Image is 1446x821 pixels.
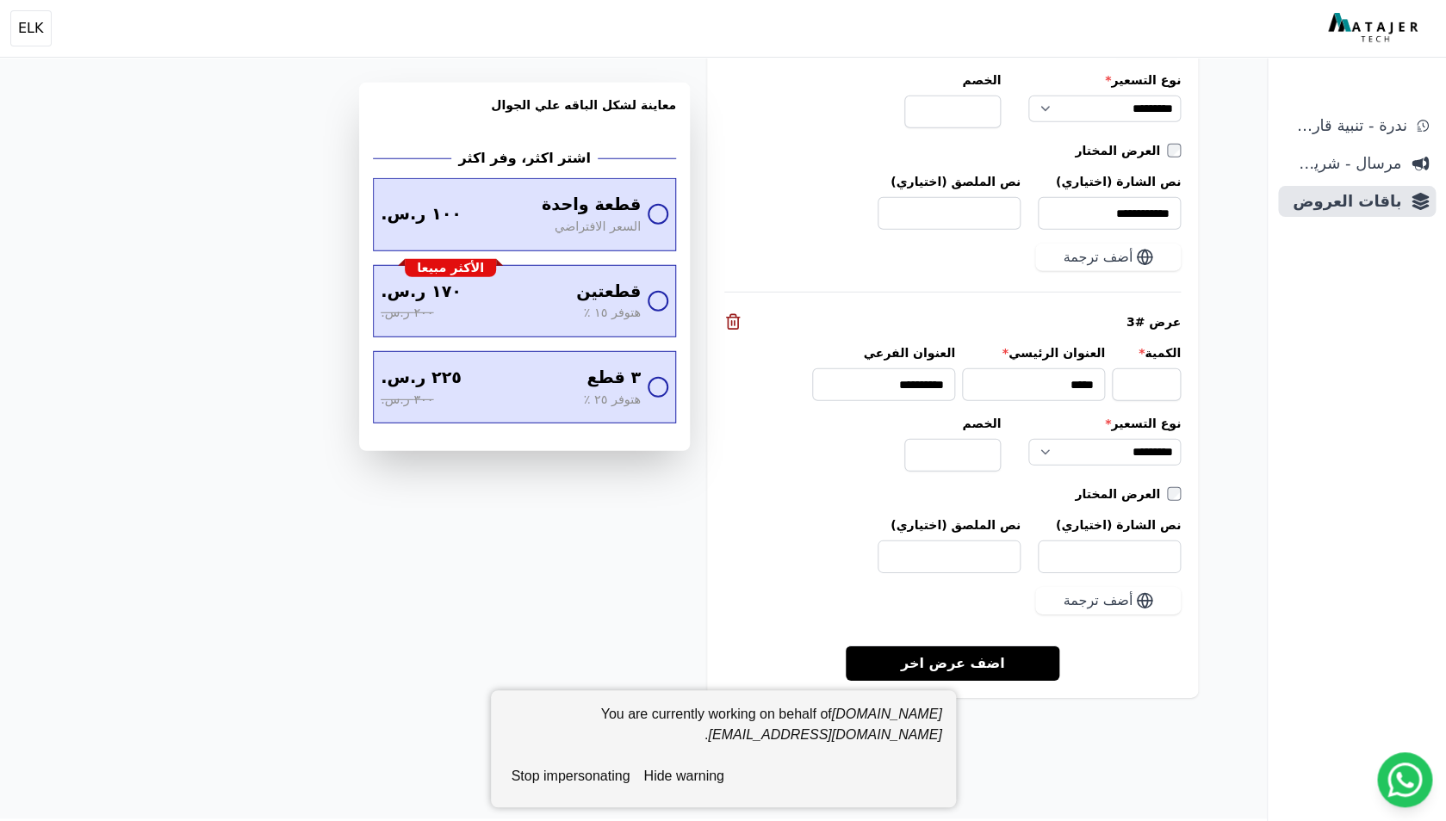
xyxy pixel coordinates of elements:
button: أضف ترجمة [1035,587,1181,614]
label: الخصم [904,71,1001,89]
span: أضف ترجمة [1063,590,1133,611]
label: العرض المختار [1075,142,1167,159]
span: ٢٢٥ ر.س. [381,366,462,391]
span: ٣٠٠ ر.س. [381,391,433,410]
label: نص الشارة (اختياري) [1038,516,1181,534]
span: ELK [18,18,44,39]
span: ١٧٠ ر.س. [381,280,462,305]
label: نوع التسعير [1028,415,1181,432]
button: hide warning [636,759,730,793]
h2: اشتر اكثر، وفر اكثر [458,148,590,169]
label: الخصم [904,415,1001,432]
label: نص الشارة (اختياري) [1038,173,1181,190]
span: هتوفر ١٥ ٪ [583,304,641,323]
span: أضف ترجمة [1063,247,1133,268]
span: مرسال - شريط دعاية [1285,151,1401,176]
div: عرض #3 [724,313,1181,330]
span: السعر الافتراضي [555,218,641,237]
button: stop impersonating [505,759,637,793]
span: ندرة - تنبية قارب علي النفاذ [1285,114,1406,138]
span: ٣ قطع [586,366,641,391]
label: نوع التسعير [1028,71,1181,89]
label: العرض المختار [1075,485,1167,503]
span: قطعة واحدة [542,193,641,218]
button: أضف ترجمة [1035,244,1181,271]
a: اضف عرض اخر [846,645,1060,681]
span: هتوفر ٢٥ ٪ [583,391,641,410]
div: You are currently working on behalf of . [505,704,942,759]
button: ELK [10,10,52,46]
span: ٢٠٠ ر.س. [381,304,433,323]
label: الكمية [1112,344,1181,361]
img: MatajerTech Logo [1328,13,1422,44]
h3: معاينة لشكل الباقه علي الجوال [373,96,676,134]
label: العنوان الفرعي [812,344,955,361]
span: قطعتين [576,280,641,305]
label: نص الملصق (اختياري) [878,173,1021,190]
span: باقات العروض [1285,189,1401,213]
label: نص الملصق (اختياري) [878,516,1021,534]
span: ١٠٠ ر.س. [381,202,462,227]
label: العنوان الرئيسي [962,344,1105,361]
div: الأكثر مبيعا [405,259,496,278]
